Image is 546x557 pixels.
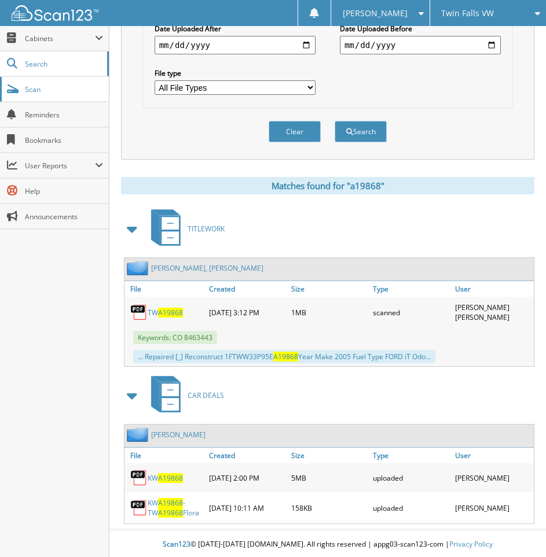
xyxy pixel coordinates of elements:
input: end [340,36,501,54]
div: scanned [370,300,452,325]
span: Cabinets [25,34,95,43]
button: Clear [269,121,321,142]
span: A19868 [158,498,183,508]
span: Bookmarks [25,135,103,145]
a: File [124,281,206,297]
a: KWA19868-TWA19868Flora [148,498,203,518]
span: Twin Falls VW [441,10,494,17]
img: PDF.png [130,469,148,486]
a: Size [288,448,370,463]
a: TITLEWORK [144,206,225,252]
span: TITLEWORK [188,224,225,234]
img: PDF.png [130,304,148,321]
img: folder2.png [127,427,151,442]
span: CAR DEALS [188,390,224,400]
a: Size [288,281,370,297]
a: Privacy Policy [449,539,493,549]
a: User [452,281,534,297]
img: PDF.png [130,499,148,517]
div: Matches found for "a19868" [121,177,534,194]
span: [PERSON_NAME] [343,10,408,17]
span: A19868 [158,508,183,518]
div: 1MB [288,300,370,325]
div: [PERSON_NAME] [452,466,534,489]
a: [PERSON_NAME] [151,430,206,440]
a: CAR DEALS [144,372,224,418]
span: Keywords: CO 8463443 [133,331,217,344]
input: start [155,36,316,54]
label: File type [155,68,316,78]
a: File [124,448,206,463]
div: [PERSON_NAME] [452,495,534,521]
a: TWA19868 [148,308,183,318]
a: [PERSON_NAME], [PERSON_NAME] [151,263,263,273]
button: Search [335,121,387,142]
a: KWA19868 [148,473,183,483]
span: A19868 [273,352,298,362]
span: A19868 [158,473,183,483]
label: Date Uploaded Before [340,24,501,34]
span: Help [25,186,103,196]
a: Created [206,448,288,463]
div: [DATE] 3:12 PM [206,300,288,325]
div: uploaded [370,466,452,489]
span: Reminders [25,110,103,120]
div: 5MB [288,466,370,489]
div: uploaded [370,495,452,521]
span: Scan [25,84,103,94]
a: Created [206,281,288,297]
span: User Reports [25,161,95,171]
a: Type [370,281,452,297]
label: Date Uploaded After [155,24,316,34]
span: Search [25,59,101,69]
a: Type [370,448,452,463]
a: User [452,448,534,463]
div: ... Repaired [_] Reconstruct 1FTWW33P95E Year Make 2005 Fuel Type FORD iT Odo... [133,350,435,363]
div: [DATE] 2:00 PM [206,466,288,489]
div: [PERSON_NAME] [PERSON_NAME] [452,300,534,325]
div: [DATE] 10:11 AM [206,495,288,521]
div: 158KB [288,495,370,521]
img: folder2.png [127,261,151,275]
iframe: Chat Widget [488,501,546,557]
span: Announcements [25,212,103,222]
img: scan123-logo-white.svg [12,5,98,21]
span: A19868 [158,308,183,318]
span: Scan123 [163,539,190,549]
